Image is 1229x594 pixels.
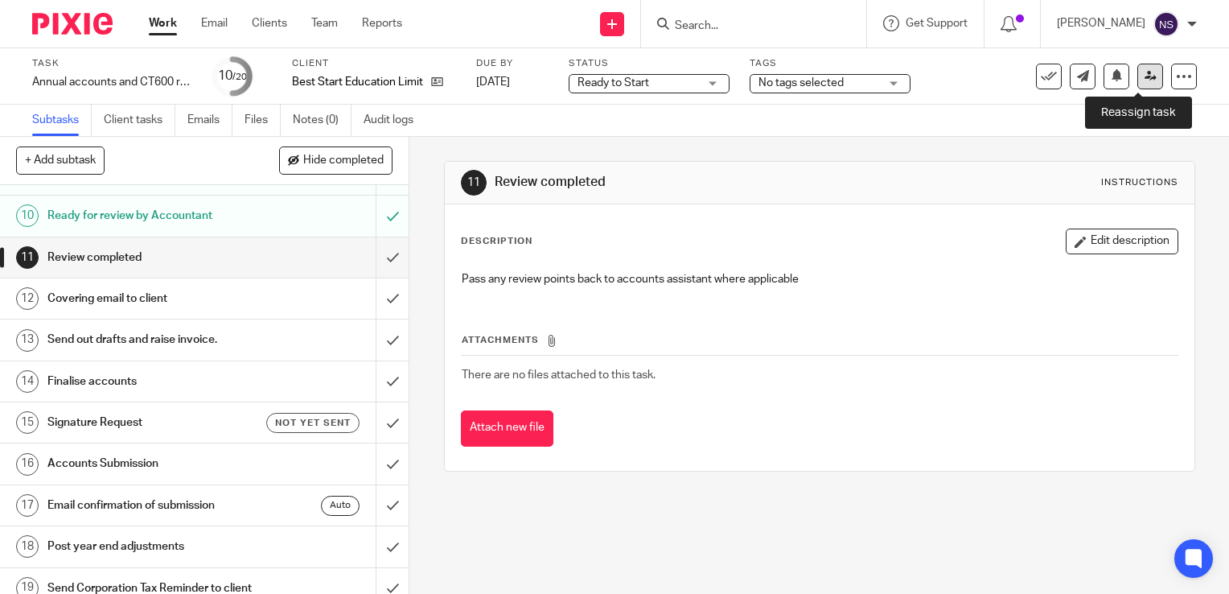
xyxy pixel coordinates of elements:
[750,57,910,70] label: Tags
[303,155,384,167] span: Hide completed
[104,105,175,136] a: Client tasks
[47,452,256,476] h1: Accounts Submission
[476,57,549,70] label: Due by
[1101,176,1178,189] div: Instructions
[47,410,256,435] h1: Signature Request
[16,453,39,476] div: 16
[673,19,818,34] input: Search
[16,494,39,517] div: 17
[461,235,532,248] p: Description
[16,204,39,227] div: 10
[32,105,92,136] a: Subtasks
[232,72,247,81] small: /20
[218,67,247,85] div: 10
[293,105,351,136] a: Notes (0)
[578,77,649,89] span: Ready to Start
[47,287,256,311] h1: Covering email to client
[16,287,39,310] div: 12
[275,416,351,430] span: Not yet sent
[47,328,256,352] h1: Send out drafts and raise invoice.
[569,57,730,70] label: Status
[462,271,1178,287] p: Pass any review points back to accounts assistant where applicable
[16,246,39,269] div: 11
[32,13,113,35] img: Pixie
[476,76,510,88] span: [DATE]
[364,105,425,136] a: Audit logs
[32,57,193,70] label: Task
[16,411,39,434] div: 15
[462,336,539,344] span: Attachments
[292,74,423,90] p: Best Start Education Limited
[47,369,256,394] h1: Finalise accounts
[461,170,487,196] div: 11
[47,534,256,559] h1: Post year end adjustments
[252,15,287,31] a: Clients
[1066,229,1178,254] button: Edit description
[292,57,456,70] label: Client
[495,174,853,191] h1: Review completed
[47,493,256,518] h1: Email confirmation of submission
[47,204,256,228] h1: Ready for review by Accountant
[16,535,39,558] div: 18
[362,15,402,31] a: Reports
[1153,11,1179,37] img: svg%3E
[321,496,360,516] div: Auto
[16,146,105,174] button: + Add subtask
[32,74,193,90] div: Annual accounts and CT600 return - NON BOOKKEEPING CLIENTS
[16,329,39,352] div: 13
[461,410,553,447] button: Attach new file
[279,146,393,174] button: Hide completed
[1057,15,1145,31] p: [PERSON_NAME]
[187,105,232,136] a: Emails
[16,370,39,393] div: 14
[47,245,256,270] h1: Review completed
[311,15,338,31] a: Team
[462,369,656,381] span: There are no files attached to this task.
[245,105,281,136] a: Files
[149,15,177,31] a: Work
[201,15,228,31] a: Email
[906,18,968,29] span: Get Support
[758,77,844,89] span: No tags selected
